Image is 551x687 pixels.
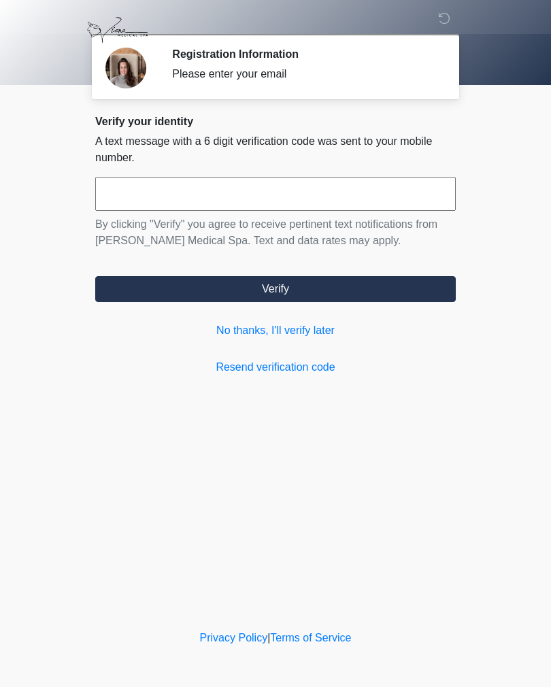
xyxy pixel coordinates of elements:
[105,48,146,88] img: Agent Avatar
[95,115,456,128] h2: Verify your identity
[200,632,268,643] a: Privacy Policy
[172,66,435,82] div: Please enter your email
[95,322,456,339] a: No thanks, I'll verify later
[267,632,270,643] a: |
[95,359,456,375] a: Resend verification code
[95,216,456,249] p: By clicking "Verify" you agree to receive pertinent text notifications from [PERSON_NAME] Medical...
[95,133,456,166] p: A text message with a 6 digit verification code was sent to your mobile number.
[270,632,351,643] a: Terms of Service
[95,276,456,302] button: Verify
[82,10,153,50] img: Viona Medical Spa Logo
